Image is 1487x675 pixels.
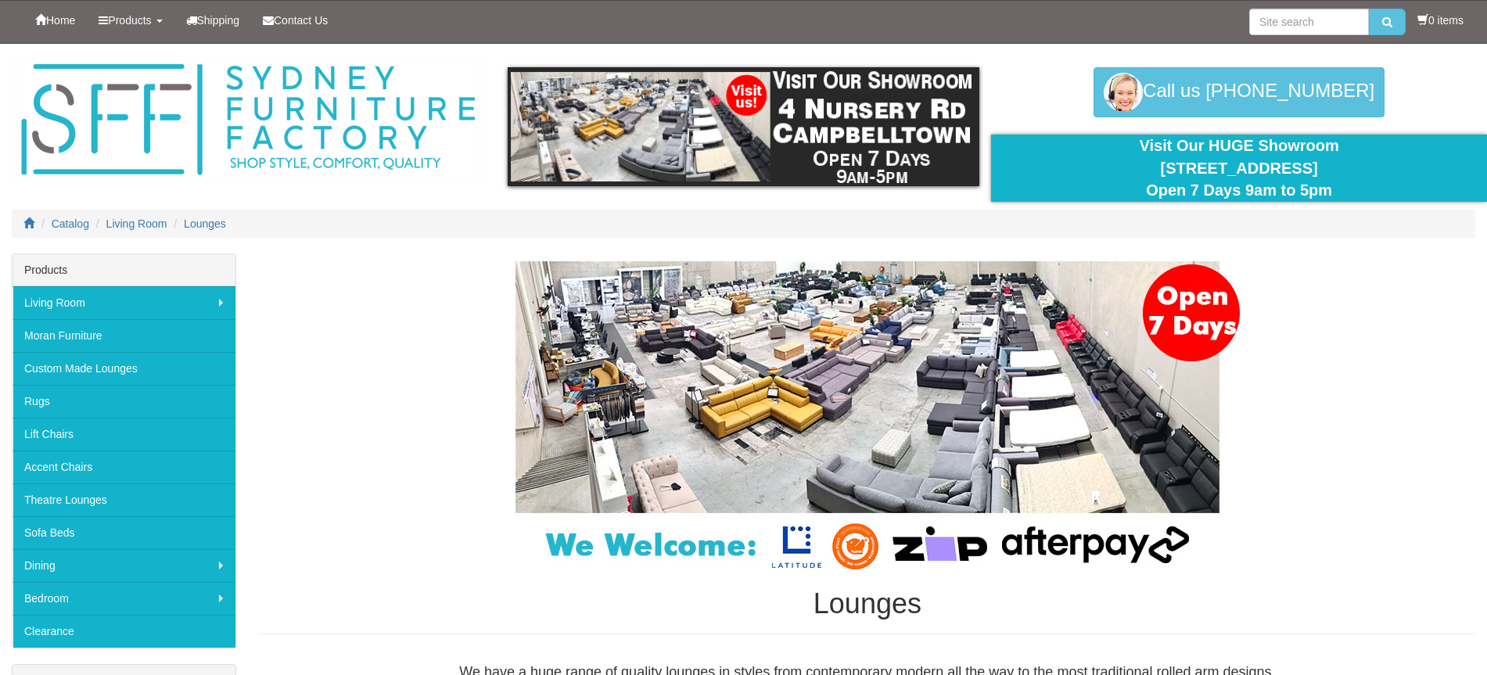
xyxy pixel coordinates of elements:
[13,352,235,385] a: Custom Made Lounges
[13,286,235,319] a: Living Room
[23,1,87,40] a: Home
[1003,135,1475,202] div: Visit Our HUGE Showroom [STREET_ADDRESS] Open 7 Days 9am to 5pm
[260,588,1475,619] h1: Lounges
[13,615,235,648] a: Clearance
[508,67,980,186] img: showroom.gif
[108,14,151,27] span: Products
[174,1,252,40] a: Shipping
[13,549,235,582] a: Dining
[52,217,89,230] a: Catalog
[13,516,235,549] a: Sofa Beds
[46,14,75,27] span: Home
[87,1,174,40] a: Products
[13,451,235,483] a: Accent Chairs
[1417,13,1464,28] li: 0 items
[476,261,1259,573] img: Lounges
[197,14,240,27] span: Shipping
[13,418,235,451] a: Lift Chairs
[13,582,235,615] a: Bedroom
[251,1,339,40] a: Contact Us
[13,59,483,181] img: Sydney Furniture Factory
[13,483,235,516] a: Theatre Lounges
[1249,9,1369,35] input: Site search
[13,385,235,418] a: Rugs
[106,217,167,230] a: Living Room
[13,254,235,286] div: Products
[274,14,328,27] span: Contact Us
[184,217,226,230] a: Lounges
[13,319,235,352] a: Moran Furniture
